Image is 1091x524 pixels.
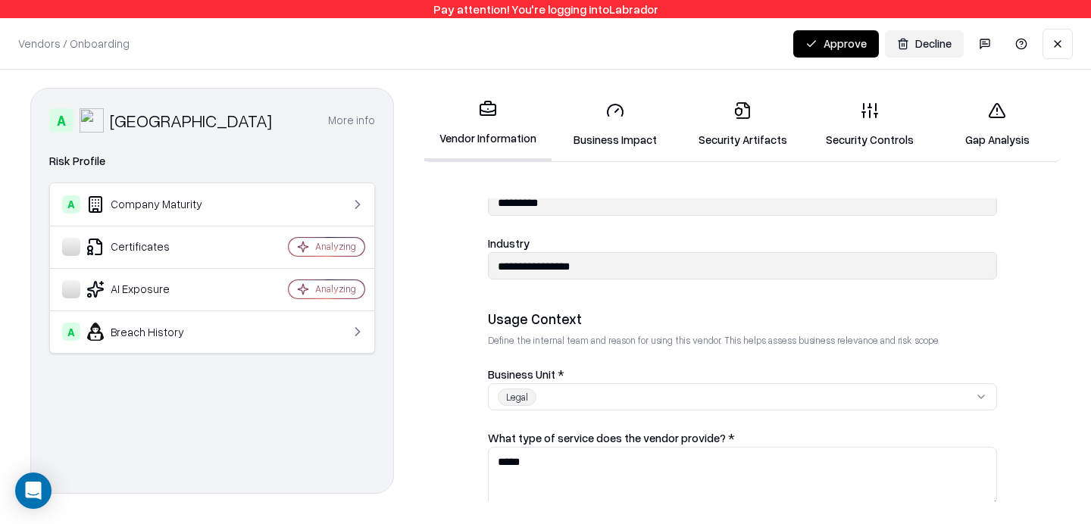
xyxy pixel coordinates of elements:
button: Approve [793,30,879,58]
div: Certificates [62,238,243,256]
label: Business Unit * [488,367,564,381]
div: Company Maturity [62,195,243,214]
div: AI Exposure [62,280,243,298]
p: Vendors / Onboarding [18,36,130,51]
button: More info [328,107,375,134]
div: Legal [498,388,536,406]
div: A [62,323,80,341]
div: Analyzing [315,282,356,295]
div: [GEOGRAPHIC_DATA] [110,108,272,133]
label: Industry [488,236,530,250]
div: Analyzing [315,240,356,253]
a: Vendor Information [424,88,552,161]
a: Security Artifacts [679,89,806,160]
button: Decline [885,30,964,58]
div: A [62,195,80,214]
p: Define the internal team and reason for using this vendor. This helps assess business relevance a... [488,334,997,347]
a: Security Controls [806,89,933,160]
div: Usage Context [488,310,997,328]
div: A [49,108,73,133]
a: Business Impact [552,89,679,160]
button: Legal [488,383,997,410]
div: Breach History [62,323,243,341]
div: Risk Profile [49,152,375,170]
img: Tel Aviv University [80,108,104,133]
label: What type of service does the vendor provide? * [488,431,735,444]
div: Open Intercom Messenger [15,473,52,509]
a: Gap Analysis [933,89,1061,160]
